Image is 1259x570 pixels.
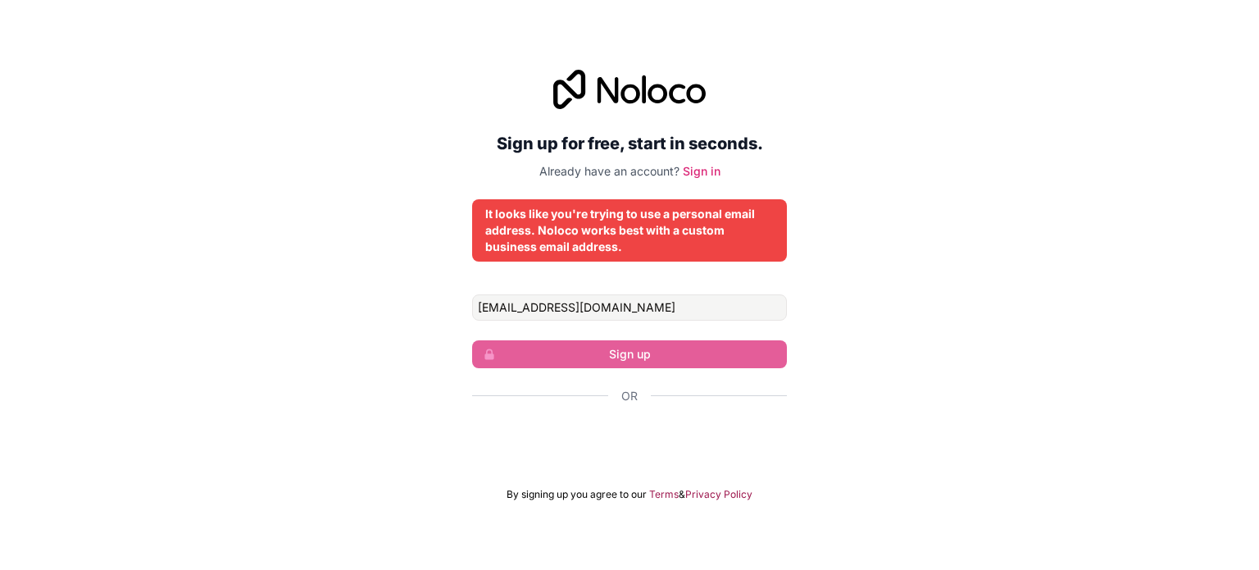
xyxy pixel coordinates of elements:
[679,488,685,501] span: &
[472,340,787,368] button: Sign up
[621,388,638,404] span: Or
[539,164,679,178] span: Already have an account?
[472,294,787,321] input: Email address
[507,488,647,501] span: By signing up you agree to our
[485,206,774,255] div: It looks like you're trying to use a personal email address. Noloco works best with a custom busi...
[649,488,679,501] a: Terms
[685,488,752,501] a: Privacy Policy
[472,129,787,158] h2: Sign up for free, start in seconds.
[464,422,795,458] iframe: Sign in with Google Button
[683,164,720,178] a: Sign in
